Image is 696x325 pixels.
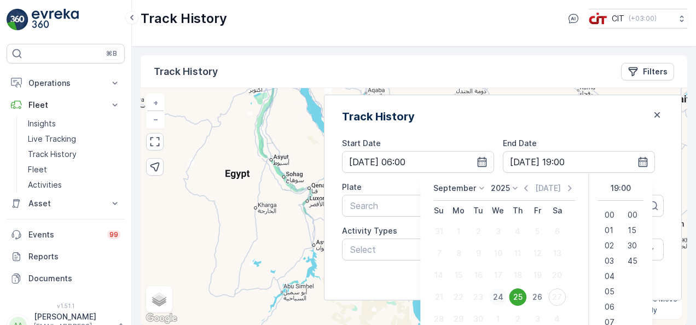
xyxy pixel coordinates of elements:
div: 4 [509,223,526,240]
p: Track History [28,149,77,160]
th: Saturday [547,201,567,220]
p: Fleet [28,164,47,175]
a: Documents [7,268,125,289]
p: Reports [28,251,120,262]
button: Operations [7,72,125,94]
div: 25 [509,288,526,306]
p: Operations [28,78,103,89]
a: Events99 [7,224,125,246]
p: [PERSON_NAME] [34,311,113,322]
span: 06 [605,301,614,312]
span: 01 [605,225,613,236]
span: 04 [605,271,614,282]
a: Insights [24,116,125,131]
th: Tuesday [468,201,488,220]
p: ⌘B [106,49,117,58]
div: 3 [489,223,507,240]
div: 12 [529,245,546,262]
p: Fleet [28,100,103,111]
p: [DATE] [535,183,561,194]
p: Live Tracking [28,134,76,144]
a: Zoom Out [147,111,164,127]
label: Activity Types [342,226,397,235]
p: 2025 [491,183,510,194]
span: 00 [605,210,614,220]
th: Thursday [508,201,527,220]
div: 20 [548,266,566,284]
span: 03 [605,256,614,266]
div: 6 [548,223,566,240]
span: + [153,98,158,107]
img: cit-logo_pOk6rL0.png [589,13,607,25]
a: Fleet [24,162,125,177]
div: 22 [450,288,467,306]
div: 17 [489,266,507,284]
div: 26 [529,288,546,306]
p: 19:00 [611,183,631,194]
p: Activities [28,179,62,190]
p: September [433,183,476,194]
div: 19 [529,266,546,284]
th: Friday [527,201,547,220]
div: 1 [450,223,467,240]
label: Start Date [342,138,381,148]
span: 30 [628,240,637,251]
button: CIT(+03:00) [589,9,687,28]
input: dd/mm/yyyy [342,151,494,173]
div: 10 [489,245,507,262]
span: 00 [628,210,637,220]
div: 2 [469,223,487,240]
span: 45 [628,256,637,266]
p: Track History [141,10,227,27]
a: Activities [24,177,125,193]
button: Filters [621,63,674,80]
div: 15 [450,266,467,284]
p: Insights [28,118,56,129]
label: Plate [342,182,362,191]
th: Sunday [429,201,449,220]
div: 9 [469,245,487,262]
p: Filters [643,66,668,77]
p: ( +03:00 ) [629,14,657,23]
p: Events [28,229,101,240]
span: − [153,114,159,124]
label: End Date [503,138,537,148]
p: Select [350,243,645,256]
button: Fleet [7,94,125,116]
img: logo [7,9,28,31]
div: 21 [430,288,448,306]
span: 05 [605,286,614,297]
p: Documents [28,273,120,284]
p: Asset [28,198,103,209]
span: 02 [605,240,614,251]
th: Wednesday [488,201,508,220]
p: Search [350,199,647,212]
div: 27 [548,288,566,306]
div: 31 [430,223,448,240]
p: 99 [109,230,118,239]
div: 18 [509,266,526,284]
h2: Track History [342,108,415,125]
button: Asset [7,193,125,214]
a: Reports [7,246,125,268]
div: 14 [430,266,448,284]
input: dd/mm/yyyy [503,151,655,173]
th: Monday [449,201,468,220]
div: 23 [469,288,487,306]
a: Layers [147,287,171,311]
div: 16 [469,266,487,284]
a: Zoom In [147,95,164,111]
a: Live Tracking [24,131,125,147]
div: 8 [450,245,467,262]
div: 5 [529,223,546,240]
a: Track History [24,147,125,162]
div: 24 [489,288,507,306]
span: 15 [628,225,636,236]
span: v 1.51.1 [7,303,125,309]
div: 11 [509,245,526,262]
p: Track History [154,64,218,79]
div: 13 [548,245,566,262]
img: logo_light-DOdMpM7g.png [32,9,79,31]
div: 7 [430,245,448,262]
p: CIT [612,13,624,24]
